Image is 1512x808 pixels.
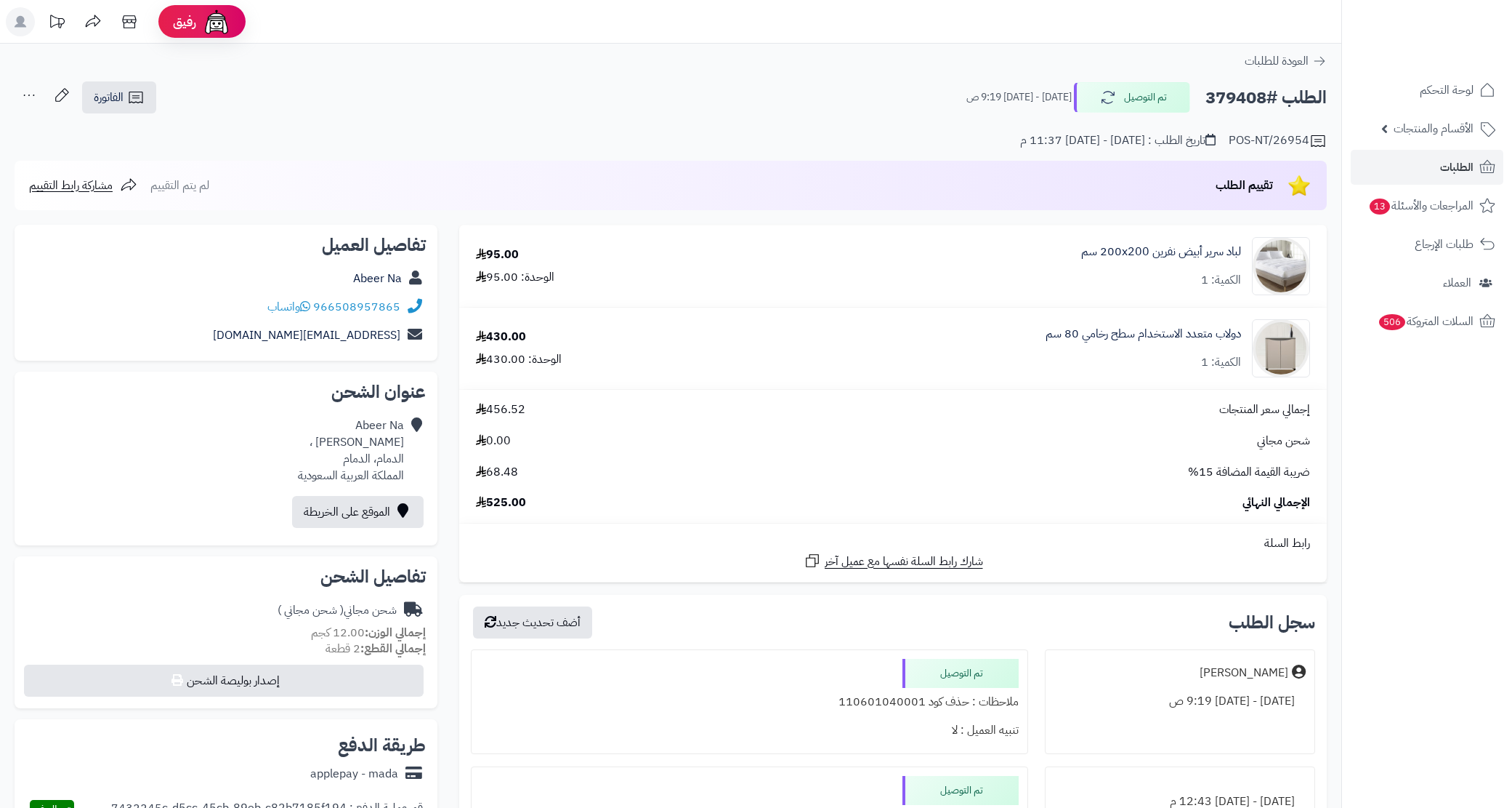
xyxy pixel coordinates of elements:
div: Abeer Na [PERSON_NAME] ، الدمام، الدمام المملكة العربية السعودية [298,417,404,484]
h2: تفاصيل الشحن [26,568,426,585]
a: السلات المتروكة506 [1351,304,1503,339]
span: طلبات الإرجاع [1415,234,1473,255]
span: رفيق [173,13,196,31]
div: رابط السلة [465,535,1321,552]
a: 966508957865 [313,298,400,316]
span: الأقسام والمنتجات [1394,119,1473,139]
button: أضف تحديث جديد [473,607,592,639]
div: تم التوصيل [902,659,1019,688]
span: إجمالي سعر المنتجات [1219,401,1310,418]
span: 13 [1370,199,1390,215]
div: الكمية: 1 [1201,354,1241,371]
div: الوحدة: 95.00 [476,269,554,286]
h2: الطلب #379408 [1205,83,1327,113]
div: 430.00 [476,329,526,345]
a: مشاركة رابط التقييم [29,177,137,194]
img: ai-face.png [202,7,231,36]
span: الفاتورة [94,89,124,106]
span: 456.52 [476,401,525,418]
span: المراجعات والأسئلة [1368,196,1473,216]
a: العملاء [1351,265,1503,300]
small: 2 قطعة [326,640,426,657]
a: دولاب متعدد الاستخدام سطح رخامي 80 سم [1046,326,1241,343]
span: 525.00 [476,495,526,511]
span: شارك رابط السلة نفسها مع عميل آخر [825,553,983,570]
div: 95.00 [476,247,519,263]
div: تاريخ الطلب : [DATE] - [DATE] 11:37 م [1020,132,1216,149]
span: العملاء [1443,273,1471,293]
span: شحن مجاني [1257,433,1310,449]
span: لم يتم التقييم [150,177,209,194]
button: إصدار بوليصة الشحن [24,665,424,697]
span: تقييم الطلب [1216,177,1273,194]
small: 12.00 كجم [311,624,426,641]
a: الطلبات [1351,150,1503,185]
div: الوحدة: 430.00 [476,351,562,368]
h2: عنوان الشحن [26,383,426,401]
a: لوحة التحكم [1351,73,1503,108]
div: ملاحظات : حذف كود 110601040001 [480,688,1019,716]
span: 506 [1379,314,1405,330]
a: الفاتورة [82,81,156,113]
span: ضريبة القيمة المضافة 15% [1188,464,1310,481]
h2: تفاصيل العميل [26,236,426,254]
a: تحديثات المنصة [39,7,75,40]
a: الموقع على الخريطة [292,496,424,528]
span: ( شحن مجاني ) [278,601,344,619]
span: لوحة التحكم [1420,80,1473,100]
span: الإجمالي النهائي [1242,495,1310,511]
h3: سجل الطلب [1229,614,1315,631]
span: 68.48 [476,464,518,481]
span: السلات المتروكة [1378,311,1473,332]
a: Abeer Na [353,270,402,287]
div: تم التوصيل [902,776,1019,805]
h2: طريقة الدفع [338,737,426,754]
span: 0.00 [476,433,511,449]
div: [PERSON_NAME] [1200,665,1288,681]
a: [EMAIL_ADDRESS][DOMAIN_NAME] [213,327,400,344]
button: تم التوصيل [1074,82,1190,113]
div: الكمية: 1 [1201,272,1241,289]
div: [DATE] - [DATE] 9:19 ص [1054,687,1306,716]
a: العودة للطلبات [1245,52,1327,70]
span: الطلبات [1440,157,1473,177]
span: مشاركة رابط التقييم [29,177,113,194]
a: المراجعات والأسئلة13 [1351,188,1503,223]
strong: إجمالي الوزن: [365,624,426,641]
div: تنبيه العميل : لا [480,716,1019,745]
img: 1732186343-220107020015-90x90.jpg [1253,237,1309,295]
a: لباد سرير أبيض نفرين 200x200 سم [1081,244,1241,260]
div: شحن مجاني [278,602,397,619]
span: العودة للطلبات [1245,52,1309,70]
strong: إجمالي القطع: [360,640,426,657]
a: طلبات الإرجاع [1351,227,1503,262]
a: شارك رابط السلة نفسها مع عميل آخر [804,552,983,570]
a: واتساب [267,298,310,316]
small: [DATE] - [DATE] 9:19 ص [966,90,1072,105]
div: POS-NT/26954 [1229,132,1327,150]
img: 1758197515-1-90x90.jpg [1253,319,1309,377]
div: applepay - mada [310,766,398,783]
